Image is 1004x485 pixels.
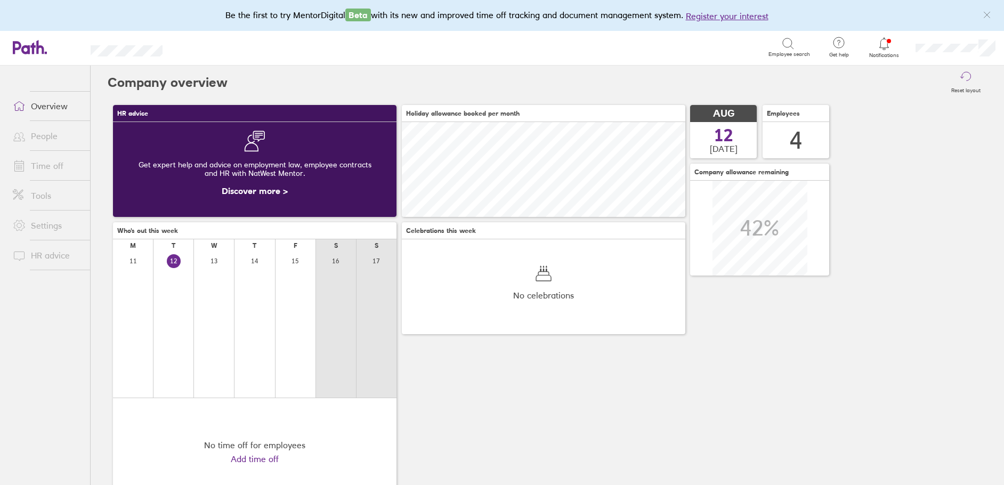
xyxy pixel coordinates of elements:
span: Notifications [867,52,902,59]
a: Time off [4,155,90,176]
label: Reset layout [945,84,987,94]
div: T [253,242,256,249]
a: Add time off [231,454,279,464]
span: Celebrations this week [406,227,476,235]
span: Get help [822,52,856,58]
span: Company allowance remaining [694,168,789,176]
button: Reset layout [945,66,987,100]
a: HR advice [4,245,90,266]
span: Who's out this week [117,227,178,235]
a: Discover more > [222,185,288,196]
a: Tools [4,185,90,206]
span: No celebrations [513,290,574,300]
span: Employee search [768,51,810,58]
a: Notifications [867,36,902,59]
a: People [4,125,90,147]
a: Overview [4,95,90,117]
div: No time off for employees [204,440,305,450]
span: Employees [767,110,800,117]
span: Beta [345,9,371,21]
div: F [294,242,297,249]
div: W [211,242,217,249]
div: S [334,242,338,249]
h2: Company overview [108,66,228,100]
div: M [130,242,136,249]
div: S [375,242,378,249]
div: 4 [790,127,803,154]
div: Search [191,42,218,52]
span: Holiday allowance booked per month [406,110,520,117]
span: AUG [713,108,734,119]
span: [DATE] [710,144,738,153]
a: Settings [4,215,90,236]
button: Register your interest [686,10,768,22]
span: HR advice [117,110,148,117]
div: Be the first to try MentorDigital with its new and improved time off tracking and document manage... [225,9,779,22]
div: T [172,242,175,249]
span: 12 [714,127,733,144]
div: Get expert help and advice on employment law, employee contracts and HR with NatWest Mentor. [122,152,388,186]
